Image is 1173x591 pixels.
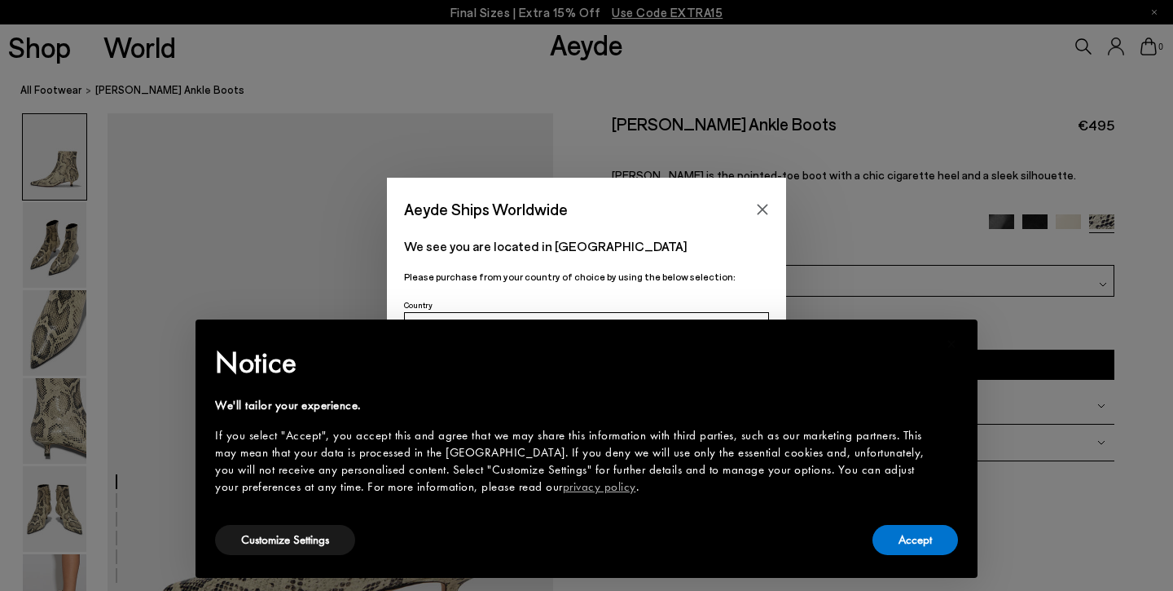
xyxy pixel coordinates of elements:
[404,195,568,223] span: Aeyde Ships Worldwide
[215,427,932,496] div: If you select "Accept", you accept this and agree that we may share this information with third p...
[563,479,636,495] a: privacy policy
[404,236,769,256] p: We see you are located in [GEOGRAPHIC_DATA]
[404,269,769,284] p: Please purchase from your country of choice by using the below selection:
[947,331,957,356] span: ×
[750,197,775,222] button: Close
[872,525,958,555] button: Accept
[404,300,433,310] span: Country
[215,342,932,384] h2: Notice
[215,525,355,555] button: Customize Settings
[932,324,971,364] button: Close this notice
[215,397,932,414] div: We'll tailor your experience.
